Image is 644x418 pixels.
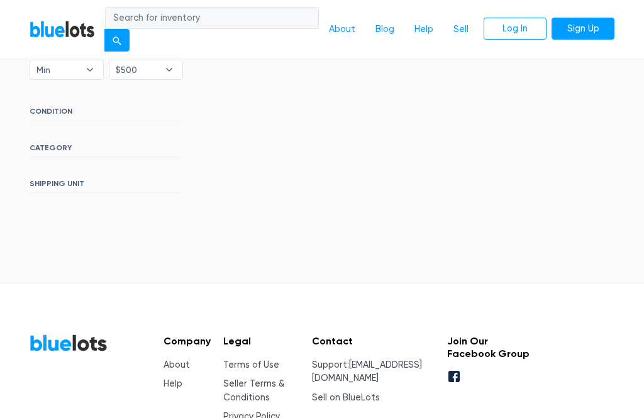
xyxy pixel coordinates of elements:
[552,18,614,40] a: Sign Up
[105,7,319,30] input: Search for inventory
[484,18,547,40] a: Log In
[30,334,108,352] a: BlueLots
[164,360,190,370] a: About
[77,60,103,79] b: ▾
[404,18,443,41] a: Help
[319,18,365,41] a: About
[30,143,183,157] h6: CATEGORY
[443,18,479,41] a: Sell
[164,378,182,389] a: Help
[312,360,422,384] a: [EMAIL_ADDRESS][DOMAIN_NAME]
[30,179,183,193] h6: SHIPPING UNIT
[312,358,434,385] li: Support:
[223,378,284,403] a: Seller Terms & Conditions
[223,360,279,370] a: Terms of Use
[156,60,182,79] b: ▾
[116,60,158,79] span: $500
[30,20,95,38] a: BlueLots
[312,335,434,347] h5: Contact
[312,392,380,403] a: Sell on BlueLots
[447,335,534,359] h5: Join Our Facebook Group
[30,107,183,121] h6: CONDITION
[365,18,404,41] a: Blog
[223,335,299,347] h5: Legal
[36,60,79,79] span: Min
[164,335,211,347] h5: Company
